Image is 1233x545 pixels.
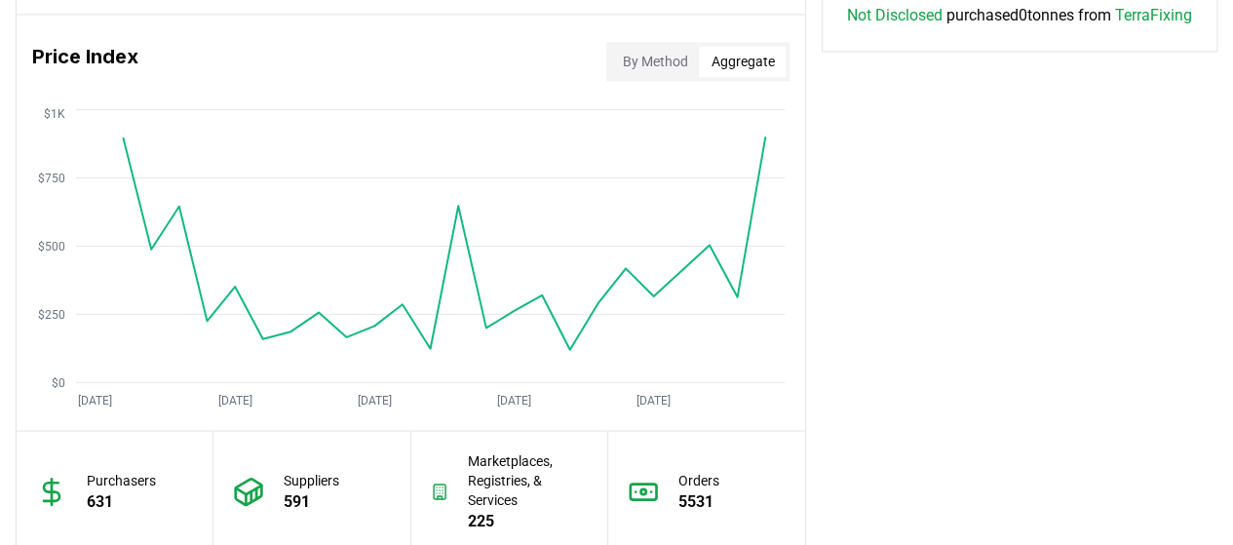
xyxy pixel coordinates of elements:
p: 591 [284,489,339,513]
tspan: $500 [38,239,65,253]
p: Orders [678,470,719,489]
span: purchased 0 tonnes from [846,4,1191,27]
tspan: $750 [38,171,65,184]
p: Marketplaces, Registries, & Services [468,450,588,509]
button: Aggregate [699,46,786,77]
tspan: [DATE] [636,393,671,407]
p: 225 [468,509,588,532]
tspan: [DATE] [358,393,392,407]
tspan: [DATE] [78,393,112,407]
button: By Method [610,46,699,77]
h3: Price Index [32,42,138,81]
tspan: $1K [44,106,65,120]
p: Purchasers [87,470,156,489]
tspan: $250 [38,307,65,321]
a: Not Disclosed [846,4,942,27]
p: 5531 [678,489,719,513]
tspan: [DATE] [218,393,252,407]
tspan: $0 [52,375,65,389]
p: 631 [87,489,156,513]
a: TerraFixing [1114,4,1191,27]
tspan: [DATE] [497,393,531,407]
p: Suppliers [284,470,339,489]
